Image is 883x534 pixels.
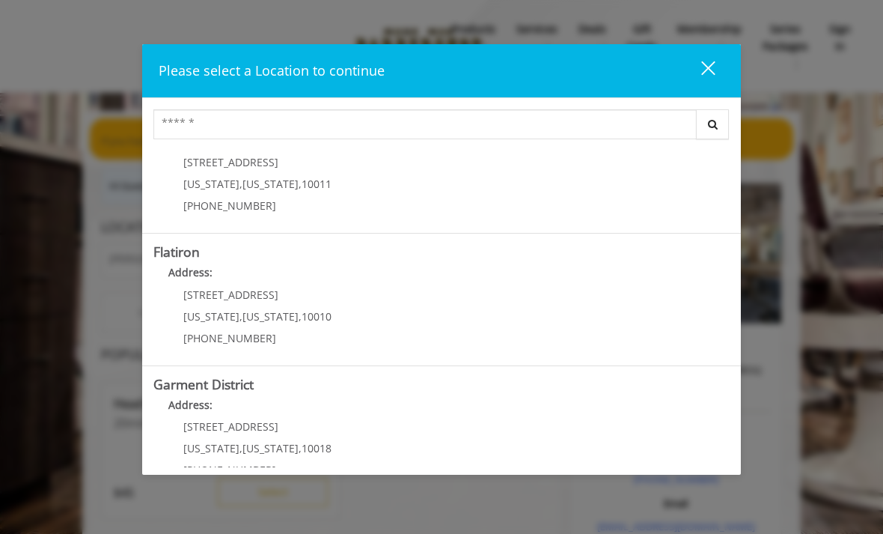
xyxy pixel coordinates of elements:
[302,309,331,324] span: 10010
[183,198,276,213] span: [PHONE_NUMBER]
[673,55,724,86] button: close dialog
[183,288,278,302] span: [STREET_ADDRESS]
[159,61,385,79] span: Please select a Location to continue
[299,177,302,191] span: ,
[183,309,239,324] span: [US_STATE]
[302,441,331,455] span: 10018
[183,441,239,455] span: [US_STATE]
[239,441,242,455] span: ,
[183,331,276,345] span: [PHONE_NUMBER]
[168,133,213,148] b: Address:
[153,243,200,261] b: Flatiron
[168,398,213,412] b: Address:
[183,463,276,477] span: [PHONE_NUMBER]
[299,441,302,455] span: ,
[302,177,331,191] span: 10011
[153,109,730,147] div: Center Select
[183,155,278,169] span: [STREET_ADDRESS]
[239,309,242,324] span: ,
[153,375,254,393] b: Garment District
[299,309,302,324] span: ,
[242,309,299,324] span: [US_STATE]
[168,265,213,279] b: Address:
[183,177,239,191] span: [US_STATE]
[183,419,278,434] span: [STREET_ADDRESS]
[242,177,299,191] span: [US_STATE]
[684,60,714,82] div: close dialog
[153,109,697,139] input: Search Center
[242,441,299,455] span: [US_STATE]
[239,177,242,191] span: ,
[704,119,721,130] i: Search button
